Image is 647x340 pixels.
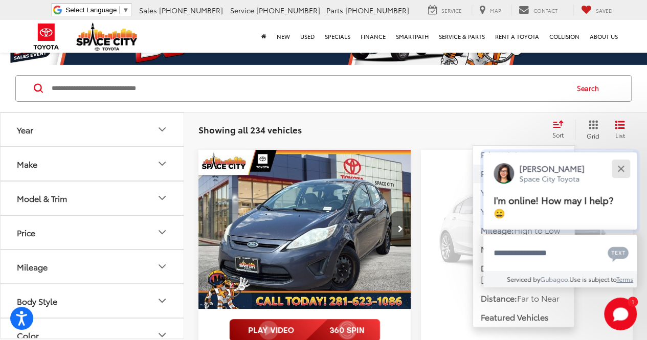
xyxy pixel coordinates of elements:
span: List [615,131,625,140]
div: Price [17,228,35,237]
span: Service [441,7,462,14]
a: Terms [616,275,633,283]
a: Service [420,5,470,16]
span: Service [230,5,254,15]
span: Price: [481,148,502,160]
span: Near to [GEOGRAPHIC_DATA] [481,262,566,285]
p: [PERSON_NAME] [519,163,585,174]
span: Year: [481,205,500,217]
div: Model & Trim [17,193,67,203]
span: Mileage: [481,224,514,236]
button: Grid View [575,120,607,140]
span: Contact [533,7,557,14]
a: Select Language​ [65,6,129,14]
a: Home [256,20,272,53]
svg: Start Chat [604,298,637,330]
img: Vehicle Photos Unavailable Please Check Back Soon [421,150,633,309]
div: Make [17,159,37,169]
a: About Us [585,20,623,53]
span: Distance: [481,292,517,304]
img: 2013 Ford Fiesta S [198,150,412,310]
a: My Saved Vehicles [573,5,620,16]
a: Finance [355,20,391,53]
button: Price:Low to High [473,165,574,183]
span: Far to Near [517,292,560,304]
span: Use is subject to [569,275,616,283]
button: Distance:Near to [GEOGRAPHIC_DATA] [473,259,574,289]
div: Year [17,125,33,134]
div: Make [156,157,168,170]
button: Search [567,76,614,101]
div: Mileage [156,260,168,273]
button: Toggle Chat Window [604,298,637,330]
span: Select Language [65,6,117,14]
span: Featured Vehicles [481,311,549,323]
button: Mileage:High to Low [473,221,574,240]
span: High to Low [502,148,548,160]
button: Price:High to Low [473,146,574,164]
img: Space City Toyota [76,22,138,51]
button: Next image [390,211,411,247]
button: Chat with SMS [605,241,632,264]
a: Service & Parts [434,20,490,53]
p: Space City Toyota [519,174,585,184]
div: 2013 Ford Fiesta S 0 [198,150,412,309]
span: I'm online! How may I help? 😀 [494,193,613,219]
button: Body StyleBody Style [1,284,185,318]
a: SmartPath [391,20,434,53]
div: Model & Trim [156,192,168,204]
img: Toyota [27,20,65,53]
button: MileageMileage [1,250,185,283]
div: Year [156,123,168,135]
a: New [272,20,295,53]
span: Serviced by [507,275,540,283]
span: Year: [481,186,500,198]
span: 1 [631,299,634,304]
a: Specials [320,20,355,53]
button: Select sort value [547,120,575,140]
div: Color [17,330,39,340]
button: MakeMake [1,147,185,180]
button: Close [610,157,632,179]
div: Body Style [17,296,57,306]
span: Distance: [481,262,517,274]
span: Parts [326,5,343,15]
button: Featured Vehicles [473,308,574,326]
span: Saved [596,7,613,14]
div: Close[PERSON_NAME]Space City ToyotaI'm online! How may I help? 😀Type your messageChat with SMSSen... [483,152,637,287]
button: Distance:Far to Near [473,289,574,307]
span: Grid [587,131,599,140]
input: Search by Make, Model, or Keyword [51,76,567,101]
span: ​ [119,6,120,14]
button: YearYear [1,113,185,146]
button: Mileage:Low to High [473,240,574,259]
span: [PHONE_NUMBER] [256,5,320,15]
a: Rent a Toyota [490,20,544,53]
a: Collision [544,20,585,53]
div: Price [156,226,168,238]
span: Mileage: [481,243,514,255]
button: List View [607,120,633,140]
svg: Text [608,245,629,262]
a: Used [295,20,320,53]
a: VIEW_DETAILS [421,150,633,309]
button: PricePrice [1,216,185,249]
span: Map [490,7,501,14]
span: [PHONE_NUMBER] [345,5,409,15]
div: Body Style [156,294,168,307]
div: Mileage [17,262,48,271]
span: Showing all 234 vehicles [198,123,302,135]
a: Map [472,5,509,16]
span: [PHONE_NUMBER] [159,5,223,15]
button: Model & TrimModel & Trim [1,182,185,215]
button: Year:High to Low [473,184,574,202]
span: Sort [552,130,564,139]
span: ▼ [122,6,129,14]
textarea: Type your message [483,235,637,271]
a: 2013 Ford Fiesta S2013 Ford Fiesta S2013 Ford Fiesta S2013 Ford Fiesta S [198,150,412,309]
a: Contact [511,5,565,16]
button: Year:Low to High [473,202,574,221]
span: Price: [481,167,502,179]
a: Gubagoo. [540,275,569,283]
